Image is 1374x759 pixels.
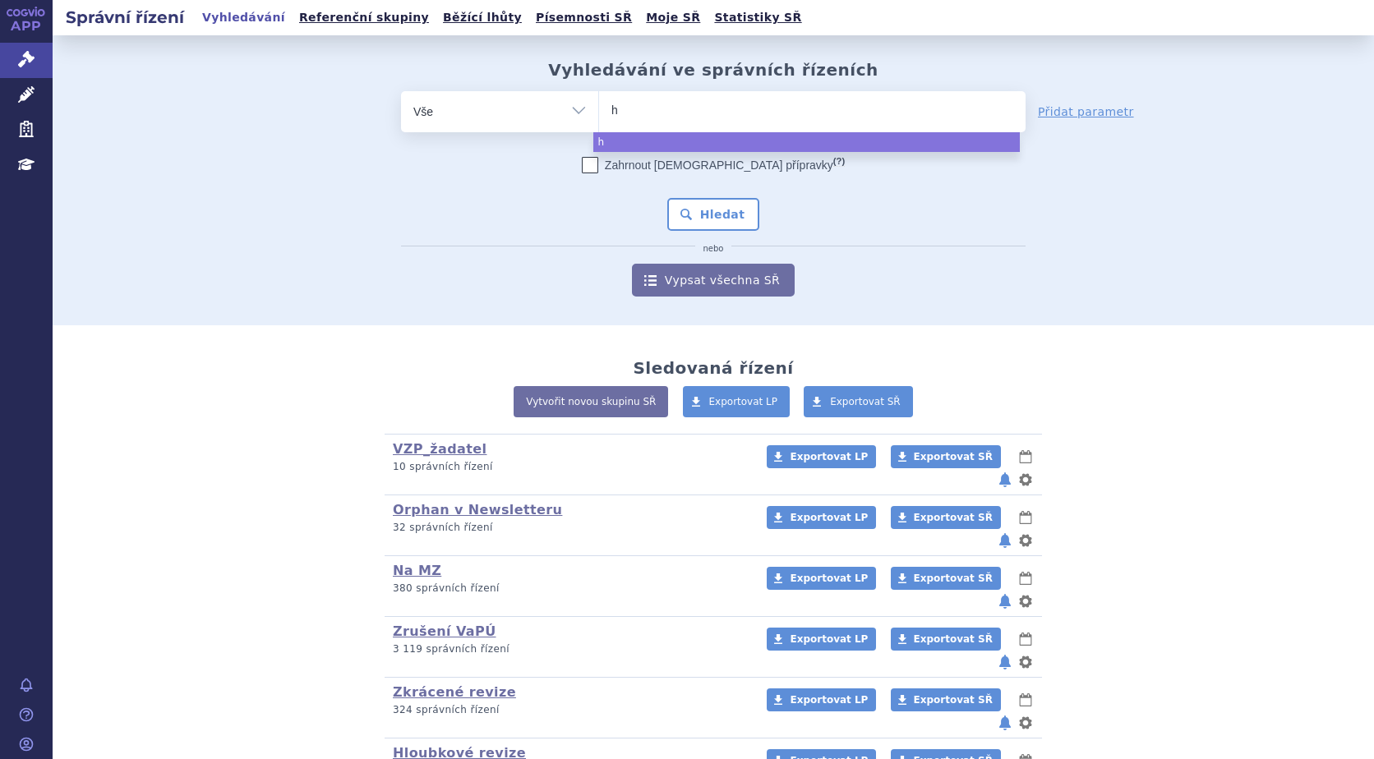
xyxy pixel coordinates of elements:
[197,7,290,29] a: Vyhledávání
[695,244,732,254] i: nebo
[393,460,745,474] p: 10 správních řízení
[53,6,197,29] h2: Správní řízení
[790,573,868,584] span: Exportovat LP
[767,445,876,468] a: Exportovat LP
[633,358,793,378] h2: Sledovaná řízení
[1017,531,1034,550] button: nastavení
[914,694,993,706] span: Exportovat SŘ
[393,684,516,700] a: Zkrácené revize
[891,628,1001,651] a: Exportovat SŘ
[914,512,993,523] span: Exportovat SŘ
[548,60,878,80] h2: Vyhledávání ve správních řízeních
[1017,629,1034,649] button: lhůty
[393,642,745,656] p: 3 119 správních řízení
[393,703,745,717] p: 324 správních řízení
[891,567,1001,590] a: Exportovat SŘ
[1017,713,1034,733] button: nastavení
[997,713,1013,733] button: notifikace
[1017,470,1034,490] button: nastavení
[709,7,806,29] a: Statistiky SŘ
[1017,690,1034,710] button: lhůty
[593,132,1020,152] li: h
[667,198,760,231] button: Hledat
[632,264,795,297] a: Vypsat všechna SŘ
[997,591,1013,611] button: notifikace
[833,156,845,167] abbr: (?)
[767,628,876,651] a: Exportovat LP
[1038,103,1134,120] a: Přidat parametr
[1017,652,1034,672] button: nastavení
[393,521,745,535] p: 32 správních řízení
[393,502,562,517] a: Orphan v Newsletteru
[997,470,1013,490] button: notifikace
[830,396,901,407] span: Exportovat SŘ
[393,563,441,578] a: Na MZ
[1017,591,1034,611] button: nastavení
[767,506,876,529] a: Exportovat LP
[891,506,1001,529] a: Exportovat SŘ
[767,688,876,711] a: Exportovat LP
[393,582,745,596] p: 380 správních řízení
[997,652,1013,672] button: notifikace
[514,386,668,417] a: Vytvořit novou skupinu SŘ
[914,451,993,462] span: Exportovat SŘ
[582,157,845,173] label: Zahrnout [DEMOGRAPHIC_DATA] přípravky
[393,441,486,457] a: VZP_žadatel
[641,7,705,29] a: Moje SŘ
[790,512,868,523] span: Exportovat LP
[891,688,1001,711] a: Exportovat SŘ
[683,386,791,417] a: Exportovat LP
[438,7,527,29] a: Běžící lhůty
[531,7,637,29] a: Písemnosti SŘ
[891,445,1001,468] a: Exportovat SŘ
[804,386,913,417] a: Exportovat SŘ
[790,451,868,462] span: Exportovat LP
[1017,568,1034,588] button: lhůty
[767,567,876,590] a: Exportovat LP
[709,396,778,407] span: Exportovat LP
[393,623,496,639] a: Zrušení VaPÚ
[1017,508,1034,527] button: lhůty
[1017,447,1034,467] button: lhůty
[790,694,868,706] span: Exportovat LP
[997,531,1013,550] button: notifikace
[914,573,993,584] span: Exportovat SŘ
[914,633,993,645] span: Exportovat SŘ
[790,633,868,645] span: Exportovat LP
[294,7,434,29] a: Referenční skupiny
